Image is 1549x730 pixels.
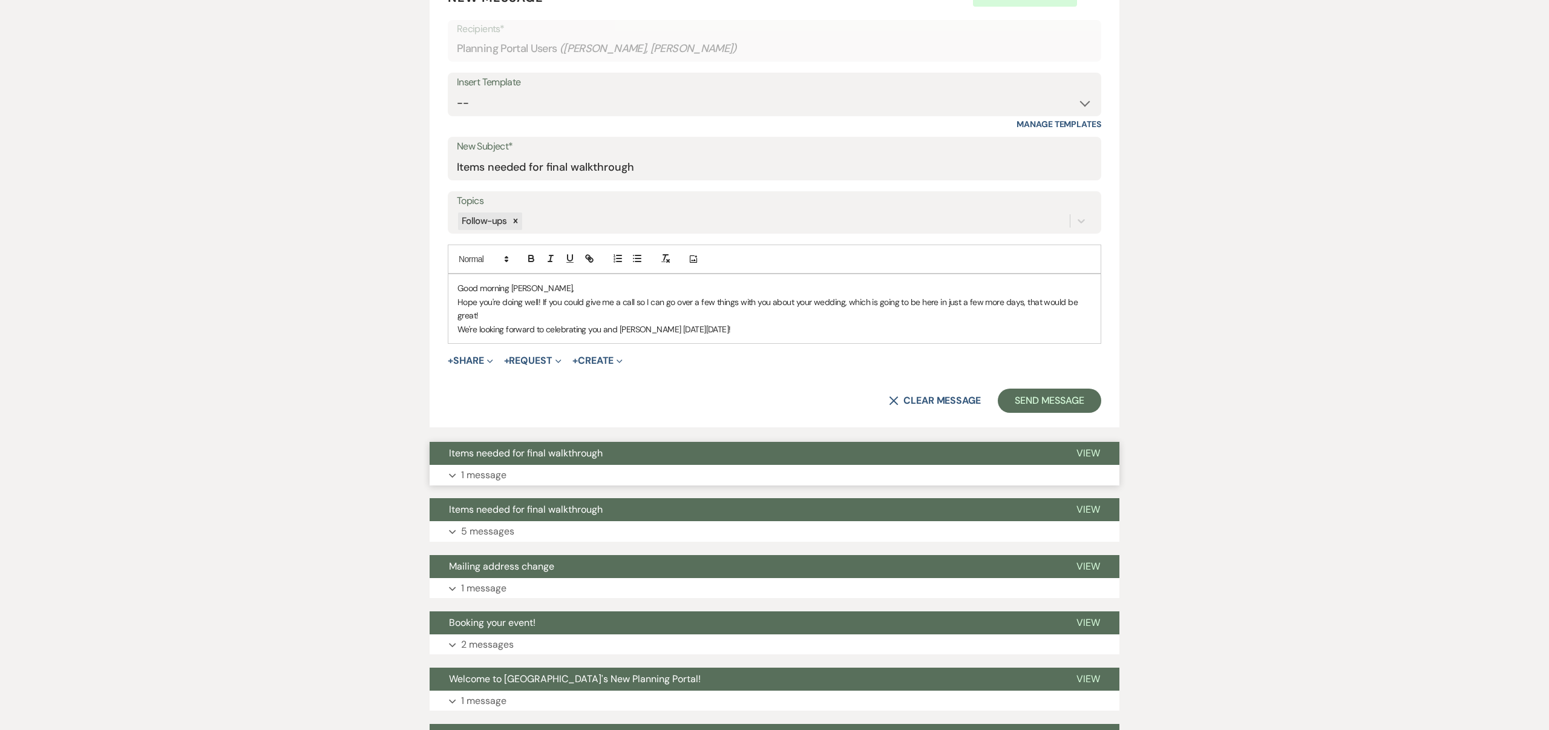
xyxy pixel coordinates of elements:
a: Manage Templates [1017,119,1101,130]
label: New Subject* [457,138,1092,156]
button: View [1057,668,1119,691]
button: Items needed for final walkthrough [430,442,1057,465]
span: + [448,356,453,366]
span: Items needed for final walkthrough [449,503,603,516]
button: Mailing address change [430,555,1057,578]
button: Share [448,356,493,366]
p: 1 message [461,467,506,483]
span: + [504,356,509,366]
p: Recipients* [457,21,1092,37]
button: View [1057,611,1119,634]
button: View [1057,498,1119,521]
button: Welcome to [GEOGRAPHIC_DATA]'s New Planning Portal! [430,668,1057,691]
button: 1 message [430,578,1119,599]
span: View [1076,616,1100,629]
p: 2 messages [461,637,514,653]
span: ( [PERSON_NAME], [PERSON_NAME] ) [560,41,738,57]
button: Send Message [998,389,1101,413]
span: Welcome to [GEOGRAPHIC_DATA]'s New Planning Portal! [449,672,701,685]
button: 1 message [430,691,1119,711]
span: + [572,356,578,366]
button: Items needed for final walkthrough [430,498,1057,521]
p: 1 message [461,580,506,596]
button: Create [572,356,623,366]
span: View [1076,560,1100,573]
p: 5 messages [461,524,514,539]
button: Clear message [889,396,981,406]
button: 5 messages [430,521,1119,542]
span: Booking your event! [449,616,535,629]
button: View [1057,442,1119,465]
button: 1 message [430,465,1119,485]
button: View [1057,555,1119,578]
div: Follow-ups [458,212,509,230]
p: Hope you're doing well! If you could give me a call so I can go over a few things with you about ... [457,295,1092,323]
button: Booking your event! [430,611,1057,634]
span: View [1076,503,1100,516]
div: Planning Portal Users [457,37,1092,61]
p: Good morning [PERSON_NAME], [457,281,1092,295]
button: Request [504,356,562,366]
span: View [1076,672,1100,685]
span: Mailing address change [449,560,554,573]
p: 1 message [461,693,506,709]
label: Topics [457,192,1092,210]
div: Insert Template [457,74,1092,91]
button: 2 messages [430,634,1119,655]
span: View [1076,447,1100,459]
p: We're looking forward to celebrating you and [PERSON_NAME] [DATE][DATE]! [457,323,1092,336]
span: Items needed for final walkthrough [449,447,603,459]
